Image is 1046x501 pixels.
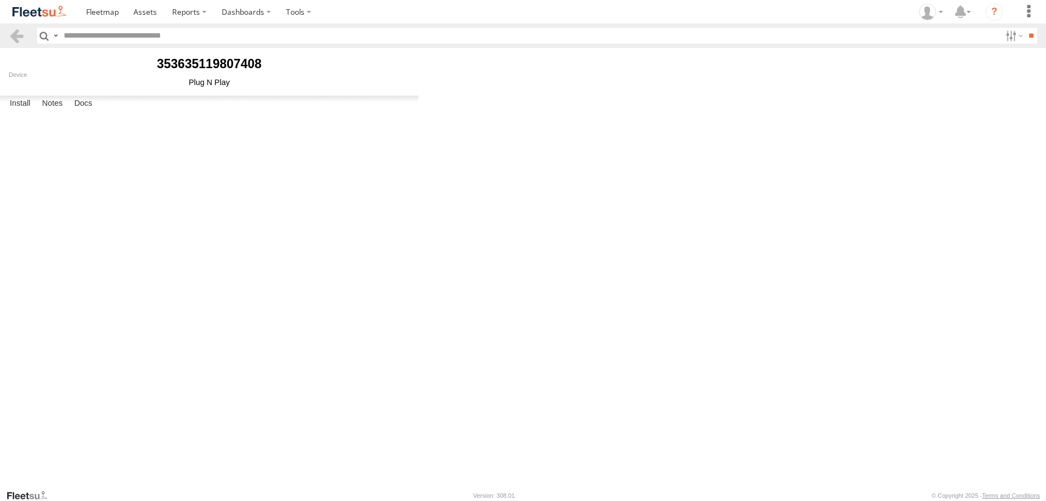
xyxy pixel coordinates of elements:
[1001,28,1025,44] label: Search Filter Options
[157,57,261,71] b: 353635119807408
[4,96,36,111] label: Install
[932,492,1040,499] div: © Copyright 2025 -
[915,4,947,20] div: Muhammad Babar Raza
[9,28,25,44] a: Back to previous Page
[473,492,515,499] div: Version: 308.01
[986,3,1003,21] i: ?
[6,490,56,501] a: Visit our Website
[9,78,410,87] div: Plug N Play
[982,492,1040,499] a: Terms and Conditions
[11,4,68,19] img: fleetsu-logo-horizontal.svg
[69,96,98,111] label: Docs
[51,28,60,44] label: Search Query
[9,71,410,78] div: Device
[37,96,68,111] label: Notes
